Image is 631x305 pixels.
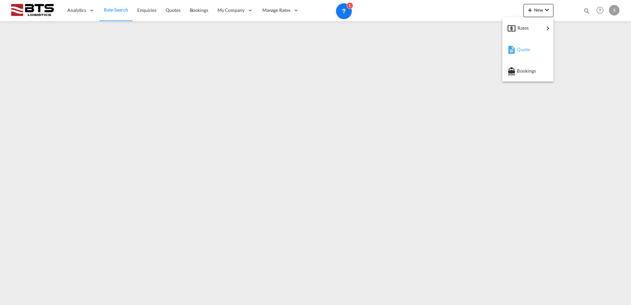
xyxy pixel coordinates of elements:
button: Bookings [502,60,553,82]
div: Quote [508,41,548,58]
span: Bookings [517,64,524,78]
md-icon: icon-chevron-right [544,24,552,32]
div: Bookings [508,63,548,79]
span: Rates [517,21,525,35]
span: Quote [517,43,524,56]
button: Quote [502,39,553,60]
